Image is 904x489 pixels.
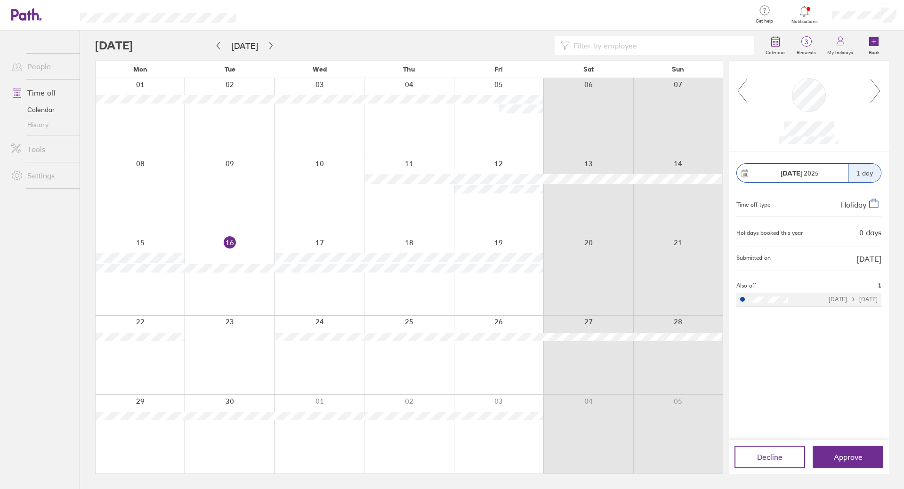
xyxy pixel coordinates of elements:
[736,198,770,209] div: Time off type
[760,47,791,56] label: Calendar
[791,38,822,46] span: 3
[857,255,881,263] span: [DATE]
[760,31,791,61] a: Calendar
[789,5,820,24] a: Notifications
[736,255,771,263] span: Submitted on
[4,83,80,102] a: Time off
[734,446,805,468] button: Decline
[848,164,881,182] div: 1 day
[4,140,80,159] a: Tools
[583,65,594,73] span: Sat
[841,200,866,209] span: Holiday
[781,169,802,177] strong: [DATE]
[494,65,503,73] span: Fri
[4,57,80,76] a: People
[791,47,822,56] label: Requests
[672,65,684,73] span: Sun
[859,31,889,61] a: Book
[789,19,820,24] span: Notifications
[834,453,863,461] span: Approve
[736,230,803,236] div: Holidays booked this year
[570,37,749,55] input: Filter by employee
[822,31,859,61] a: My holidays
[4,166,80,185] a: Settings
[791,31,822,61] a: 3Requests
[781,169,819,177] span: 2025
[133,65,147,73] span: Mon
[829,296,878,303] div: [DATE] [DATE]
[4,102,80,117] a: Calendar
[225,65,235,73] span: Tue
[4,117,80,132] a: History
[757,453,783,461] span: Decline
[859,228,881,237] div: 0 days
[749,18,780,24] span: Get help
[822,47,859,56] label: My holidays
[863,47,885,56] label: Book
[736,282,756,289] span: Also off
[224,38,266,54] button: [DATE]
[313,65,327,73] span: Wed
[403,65,415,73] span: Thu
[878,282,881,289] span: 1
[813,446,883,468] button: Approve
